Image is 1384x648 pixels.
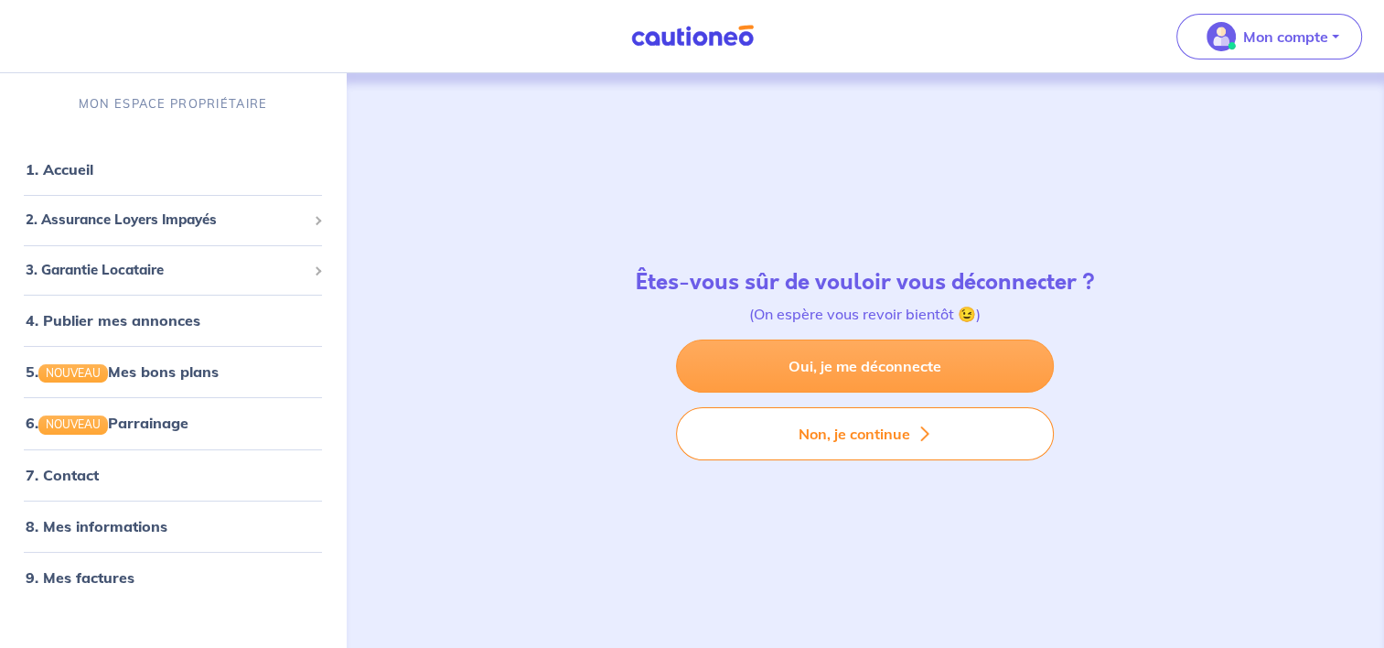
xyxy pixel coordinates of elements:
[7,253,338,288] div: 3. Garantie Locataire
[7,405,338,441] div: 6.NOUVEAUParrainage
[7,353,338,390] div: 5.NOUVEAUMes bons plans
[7,559,338,596] div: 9. Mes factures
[26,160,93,178] a: 1. Accueil
[1207,22,1236,51] img: illu_account_valid_menu.svg
[7,202,338,238] div: 2. Assurance Loyers Impayés
[7,457,338,493] div: 7. Contact
[636,303,1095,325] p: (On espère vous revoir bientôt 😉)
[26,414,188,432] a: 6.NOUVEAUParrainage
[79,95,267,113] p: MON ESPACE PROPRIÉTAIRE
[1176,14,1362,59] button: illu_account_valid_menu.svgMon compte
[26,466,99,484] a: 7. Contact
[26,210,306,231] span: 2. Assurance Loyers Impayés
[7,508,338,545] div: 8. Mes informations
[26,311,200,329] a: 4. Publier mes annonces
[26,517,167,535] a: 8. Mes informations
[7,302,338,339] div: 4. Publier mes annonces
[26,260,306,281] span: 3. Garantie Locataire
[636,269,1095,296] h4: Êtes-vous sûr de vouloir vous déconnecter ?
[26,362,219,381] a: 5.NOUVEAUMes bons plans
[1243,26,1328,48] p: Mon compte
[676,340,1054,393] a: Oui, je me déconnecte
[624,25,761,48] img: Cautioneo
[7,151,338,188] div: 1. Accueil
[676,407,1054,460] button: Non, je continue
[26,568,134,587] a: 9. Mes factures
